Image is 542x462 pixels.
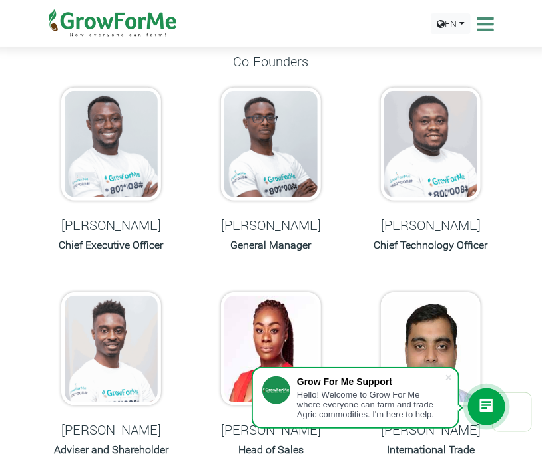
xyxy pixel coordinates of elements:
h5: Co-Founders [41,53,501,69]
h5: [PERSON_NAME] [48,421,174,437]
h5: [PERSON_NAME] [208,217,334,233]
h6: Chief Executive Officer [48,238,174,251]
h5: [PERSON_NAME] [48,217,174,233]
img: growforme image [61,292,161,405]
img: growforme image [381,88,481,201]
img: growforme image [221,292,321,405]
div: Hello! Welcome to Grow For Me where everyone can farm and trade Agric commodities. I'm here to help. [297,390,445,419]
h5: [PERSON_NAME] [208,421,334,437]
h6: General Manager [208,238,334,251]
h6: Chief Technology Officer [368,238,494,251]
h6: International Trade [368,443,494,455]
img: growforme image [61,88,161,201]
h5: [PERSON_NAME] [368,421,494,437]
h6: Head of Sales [208,443,334,455]
h5: [PERSON_NAME] [368,217,494,233]
a: EN [431,13,471,34]
img: growforme image [381,292,481,405]
h6: Adviser and Shareholder [48,443,174,455]
div: Grow For Me Support [297,376,445,387]
img: growforme image [221,88,321,201]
